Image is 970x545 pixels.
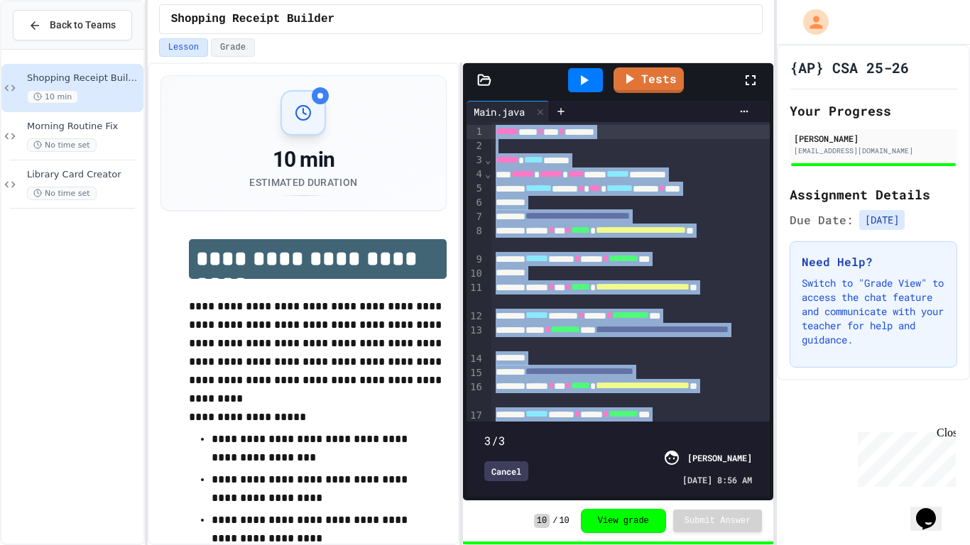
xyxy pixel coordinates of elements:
p: Switch to "Grade View" to access the chat feature and communicate with your teacher for help and ... [802,276,945,347]
span: No time set [27,138,97,152]
div: 13 [467,324,484,352]
span: Submit Answer [685,515,751,527]
h2: Assignment Details [790,185,957,204]
iframe: chat widget [910,488,956,531]
div: 11 [467,281,484,309]
div: 16 [467,380,484,409]
button: Back to Teams [13,10,132,40]
div: 10 [467,267,484,281]
span: 10 [559,515,569,527]
span: No time set [27,187,97,200]
h3: Need Help? [802,253,945,270]
button: Grade [211,38,255,57]
span: Fold line [484,154,491,165]
div: Cancel [484,461,528,481]
div: [EMAIL_ADDRESS][DOMAIN_NAME] [794,145,953,156]
span: Library Card Creator [27,169,141,181]
div: 15 [467,366,484,380]
span: Shopping Receipt Builder [27,72,141,84]
iframe: chat widget [852,426,956,487]
div: Chat with us now!Close [6,6,98,90]
div: 5 [467,182,484,196]
div: [PERSON_NAME] [794,132,953,145]
div: Main.java [467,101,550,122]
div: 4 [467,167,484,182]
span: [DATE] [859,210,905,230]
div: 2 [467,139,484,153]
button: Lesson [159,38,208,57]
span: 10 [534,514,550,528]
span: Fold line [484,168,491,180]
div: Estimated Duration [249,175,357,189]
span: 10 min [27,90,78,104]
span: [DATE] 8:56 AM [682,473,752,486]
div: 14 [467,352,484,366]
div: 3 [467,153,484,167]
div: 12 [467,309,484,324]
div: 10 min [249,147,357,172]
div: 9 [467,253,484,267]
span: Due Date: [790,211,854,229]
div: 1 [467,125,484,139]
a: Tests [614,67,684,93]
span: Shopping Receipt Builder [171,11,334,28]
h2: Your Progress [790,101,957,121]
div: 7 [467,210,484,224]
div: 17 [467,409,484,423]
div: Main.java [467,104,532,119]
button: View grade [581,509,666,533]
div: [PERSON_NAME] [687,451,752,464]
span: Back to Teams [50,18,116,33]
div: 6 [467,196,484,210]
span: / [552,515,557,527]
div: 3/3 [484,432,752,449]
div: My Account [788,6,832,38]
h1: {AP} CSA 25-26 [790,57,909,77]
div: 8 [467,224,484,253]
span: Morning Routine Fix [27,121,141,133]
button: Submit Answer [673,510,763,532]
